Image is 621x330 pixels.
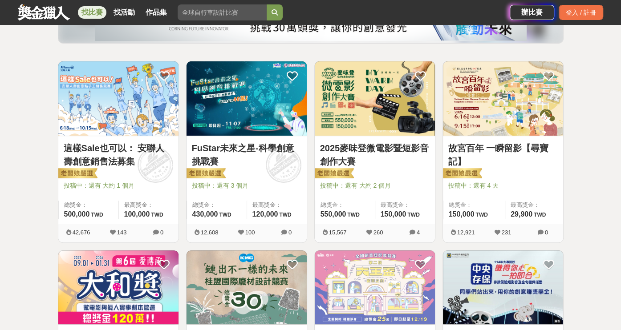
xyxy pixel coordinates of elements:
span: 100,000 [124,210,150,218]
div: 登入 / 註冊 [559,5,603,20]
span: TWD [279,212,291,218]
span: 0 [545,229,548,236]
img: Cover Image [315,61,435,136]
span: 150,000 [449,210,475,218]
a: 找活動 [110,6,138,19]
img: 老闆娘嚴選 [185,168,226,180]
span: 430,000 [192,210,218,218]
img: Cover Image [187,250,307,325]
span: 最高獎金： [124,201,173,209]
img: Cover Image [58,250,179,325]
span: 投稿中：還有 大約 2 個月 [320,181,430,190]
img: 老闆娘嚴選 [313,168,354,180]
img: Cover Image [187,61,307,136]
span: 最高獎金： [511,201,558,209]
span: TWD [475,212,487,218]
a: 2025麥味登微電影暨短影音創作大賽 [320,141,430,168]
span: 投稿中：還有 4 天 [448,181,558,190]
a: 找比賽 [78,6,106,19]
img: 老闆娘嚴選 [57,168,97,180]
a: FuStar未來之星-科學創意挑戰賽 [192,141,301,168]
span: TWD [151,212,163,218]
span: TWD [91,212,103,218]
span: 231 [502,229,511,236]
img: Cover Image [58,61,179,136]
span: 550,000 [321,210,346,218]
span: 143 [117,229,127,236]
span: 總獎金： [449,201,499,209]
span: 12,608 [201,229,219,236]
span: 260 [373,229,383,236]
span: 150,000 [381,210,406,218]
span: TWD [407,212,419,218]
span: 投稿中：還有 3 個月 [192,181,301,190]
span: 15,567 [329,229,347,236]
span: 12,921 [457,229,475,236]
span: 最高獎金： [252,201,301,209]
a: 作品集 [142,6,170,19]
span: 4 [417,229,420,236]
span: TWD [347,212,359,218]
a: 故宮百年 一瞬留影【尋寶記】 [448,141,558,168]
span: 總獎金： [192,201,241,209]
span: 120,000 [252,210,278,218]
span: TWD [534,212,546,218]
input: 全球自行車設計比賽 [178,4,267,20]
img: Cover Image [443,250,563,325]
span: 29,900 [511,210,532,218]
span: 500,000 [64,210,90,218]
span: 100 [245,229,255,236]
a: 這樣Sale也可以： 安聯人壽創意銷售法募集 [64,141,173,168]
a: 辦比賽 [510,5,554,20]
span: TWD [219,212,231,218]
img: 老闆娘嚴選 [441,168,482,180]
span: 0 [160,229,163,236]
span: 總獎金： [321,201,369,209]
span: 0 [288,229,292,236]
img: Cover Image [443,61,563,136]
span: 投稿中：還有 大約 1 個月 [64,181,173,190]
span: 最高獎金： [381,201,430,209]
span: 總獎金： [64,201,113,209]
span: 42,676 [73,229,90,236]
img: Cover Image [315,250,435,325]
